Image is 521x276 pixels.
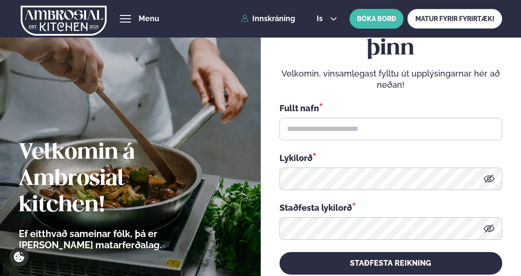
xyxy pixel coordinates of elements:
[21,1,106,40] img: logo
[9,247,29,267] a: Cookie settings
[280,201,502,214] div: Staðfesta lykilorð
[120,13,131,24] button: hamburger
[241,15,295,23] a: Innskráning
[19,228,214,251] p: Ef eitthvað sameinar fólk, þá er [PERSON_NAME] matarferðalag.
[280,102,502,114] div: Fullt nafn
[280,252,502,275] button: STAÐFESTA REIKNING
[309,15,344,23] button: is
[407,9,502,29] a: MATUR FYRIR FYRIRTÆKI
[317,15,326,23] span: is
[280,68,502,91] p: Velkomin, vinsamlegast fylltu út upplýsingarnar hér að neðan!
[350,9,404,29] button: BÓKA BORÐ
[280,152,502,164] div: Lykilorð
[19,140,214,219] h2: Velkomin á Ambrosial kitchen!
